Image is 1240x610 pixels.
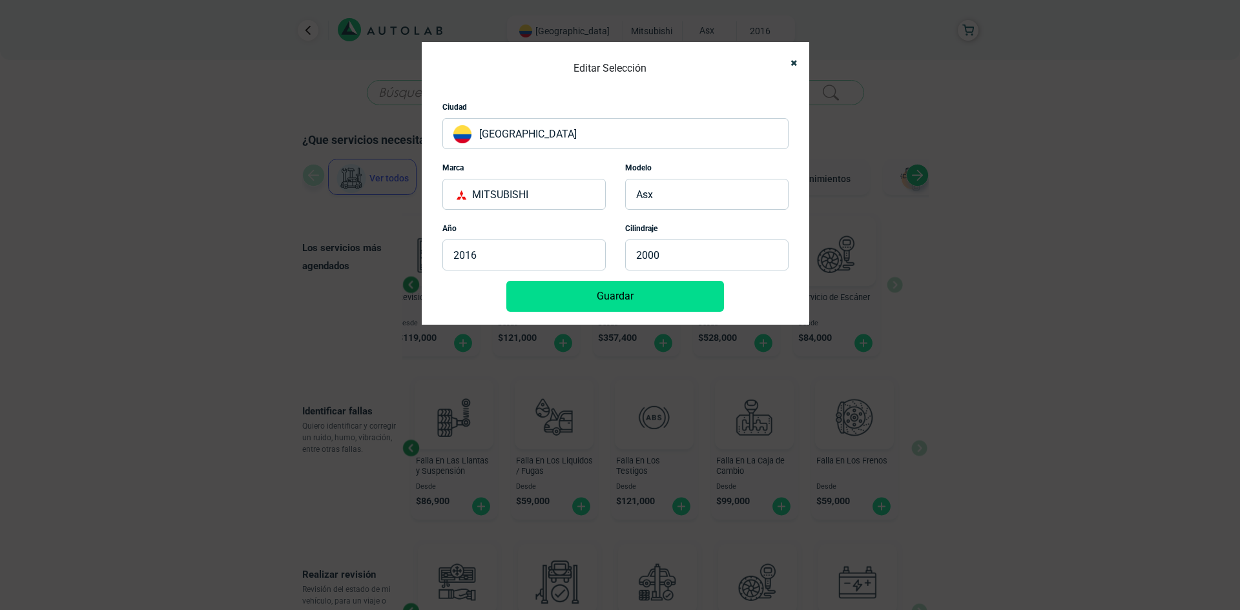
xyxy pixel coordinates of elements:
p: 2016 [442,239,606,270]
label: Año [442,223,457,234]
p: [GEOGRAPHIC_DATA] [442,118,789,149]
p: 2000 [625,239,789,270]
label: Cilindraje [625,223,657,234]
p: ASX [625,179,789,210]
label: Marca [442,162,464,174]
h4: Editar Selección [573,59,646,78]
label: Modelo [625,162,652,174]
button: Guardar [506,281,724,312]
button: Close [778,48,799,77]
label: Ciudad [442,101,467,113]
